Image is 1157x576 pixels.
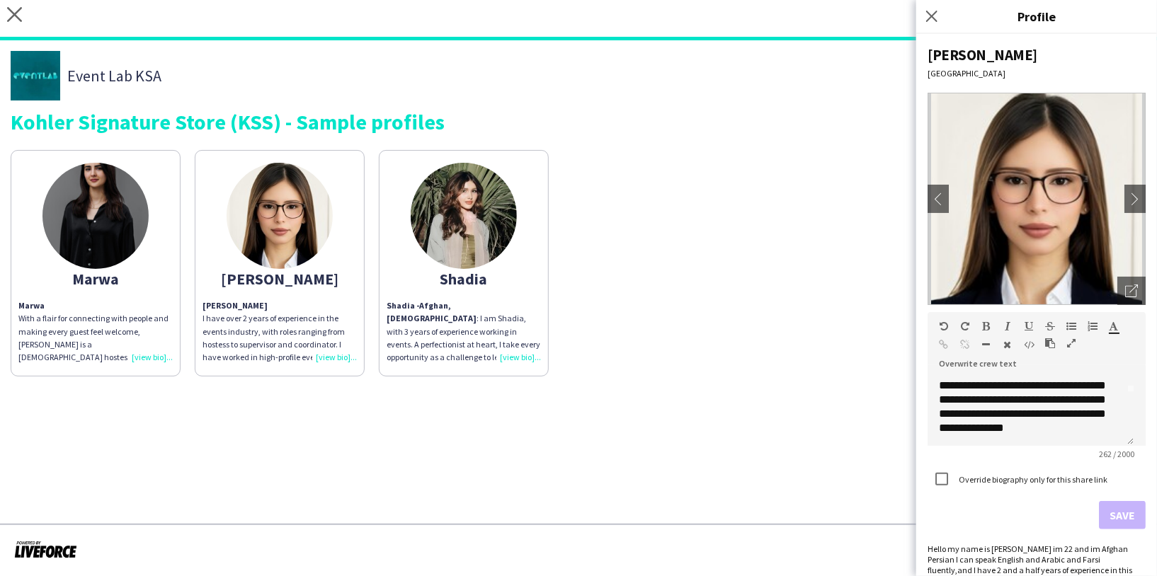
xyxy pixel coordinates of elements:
[18,300,45,311] b: Marwa
[203,300,268,311] b: [PERSON_NAME]
[1045,338,1055,349] button: Paste as plain text
[1024,321,1034,332] button: Underline
[916,7,1157,25] h3: Profile
[960,321,970,332] button: Redo
[203,299,357,364] p: I have over 2 years of experience in the events industry, with roles ranging from hostess to supe...
[411,163,517,269] img: thumb-672a4f785de2f.jpeg
[67,69,161,82] span: Event Lab KSA
[1109,321,1119,332] button: Text Color
[1066,338,1076,349] button: Fullscreen
[18,272,173,285] div: Marwa
[227,163,333,269] img: thumb-672cc00e28614.jpeg
[387,300,419,311] strong: Shadia -
[42,163,149,269] img: thumb-67fbf562a4e05.jpeg
[1088,321,1098,332] button: Ordered List
[981,321,991,332] button: Bold
[203,272,357,285] div: [PERSON_NAME]
[928,45,1146,64] div: [PERSON_NAME]
[1003,321,1013,332] button: Italic
[1024,339,1034,350] button: HTML Code
[1003,339,1013,350] button: Clear Formatting
[387,300,477,323] strong: Afghan, [DEMOGRAPHIC_DATA]
[11,51,60,100] img: thumb-d0a7b56f-9e14-4e4b-94db-6d54a60d8988.jpg
[14,539,77,559] img: Powered by Liveforce
[928,68,1146,79] div: [GEOGRAPHIC_DATA]
[11,111,1146,132] div: Kohler Signature Store (KSS) - Sample profiles
[18,299,173,364] p: With a flair for connecting with people and making every guest feel welcome, [PERSON_NAME] is a [...
[1117,277,1146,305] div: Open photos pop-in
[956,474,1107,485] label: Override biography only for this share link
[1045,321,1055,332] button: Strikethrough
[1066,321,1076,332] button: Unordered List
[387,299,541,364] div: : I am Shadia, with 3 years of experience working in events. A perfectionist at heart, I take eve...
[928,93,1146,305] img: Crew avatar or photo
[1088,449,1146,459] span: 262 / 2000
[387,272,541,285] div: Shadia
[939,321,949,332] button: Undo
[981,339,991,350] button: Horizontal Line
